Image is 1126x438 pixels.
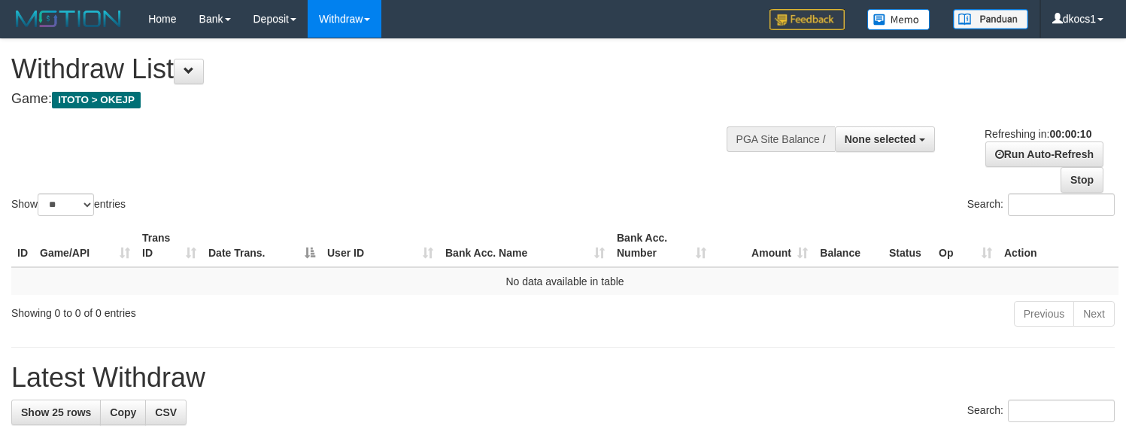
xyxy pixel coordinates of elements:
[110,406,136,418] span: Copy
[1008,193,1115,216] input: Search:
[11,8,126,30] img: MOTION_logo.png
[52,92,141,108] span: ITOTO > OKEJP
[1008,400,1115,422] input: Search:
[11,54,736,84] h1: Withdraw List
[998,224,1118,267] th: Action
[1049,128,1091,140] strong: 00:00:10
[11,267,1118,295] td: No data available in table
[11,400,101,425] a: Show 25 rows
[321,224,439,267] th: User ID: activate to sort column ascending
[202,224,321,267] th: Date Trans.: activate to sort column descending
[845,133,916,145] span: None selected
[11,363,1115,393] h1: Latest Withdraw
[21,406,91,418] span: Show 25 rows
[1014,301,1074,327] a: Previous
[769,9,845,30] img: Feedback.jpg
[145,400,187,425] a: CSV
[967,400,1115,422] label: Search:
[34,224,136,267] th: Game/API: activate to sort column ascending
[11,193,126,216] label: Show entries
[611,224,712,267] th: Bank Acc. Number: activate to sort column ascending
[11,224,34,267] th: ID
[439,224,611,267] th: Bank Acc. Name: activate to sort column ascending
[712,224,814,267] th: Amount: activate to sort column ascending
[100,400,146,425] a: Copy
[953,9,1028,29] img: panduan.png
[38,193,94,216] select: Showentries
[835,126,935,152] button: None selected
[727,126,835,152] div: PGA Site Balance /
[985,141,1103,167] a: Run Auto-Refresh
[136,224,202,267] th: Trans ID: activate to sort column ascending
[11,300,458,321] div: Showing 0 to 0 of 0 entries
[883,224,933,267] th: Status
[1073,301,1115,327] a: Next
[867,9,930,30] img: Button%20Memo.svg
[1061,167,1103,193] a: Stop
[11,92,736,107] h4: Game:
[985,128,1091,140] span: Refreshing in:
[967,193,1115,216] label: Search:
[155,406,177,418] span: CSV
[933,224,998,267] th: Op: activate to sort column ascending
[814,224,883,267] th: Balance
